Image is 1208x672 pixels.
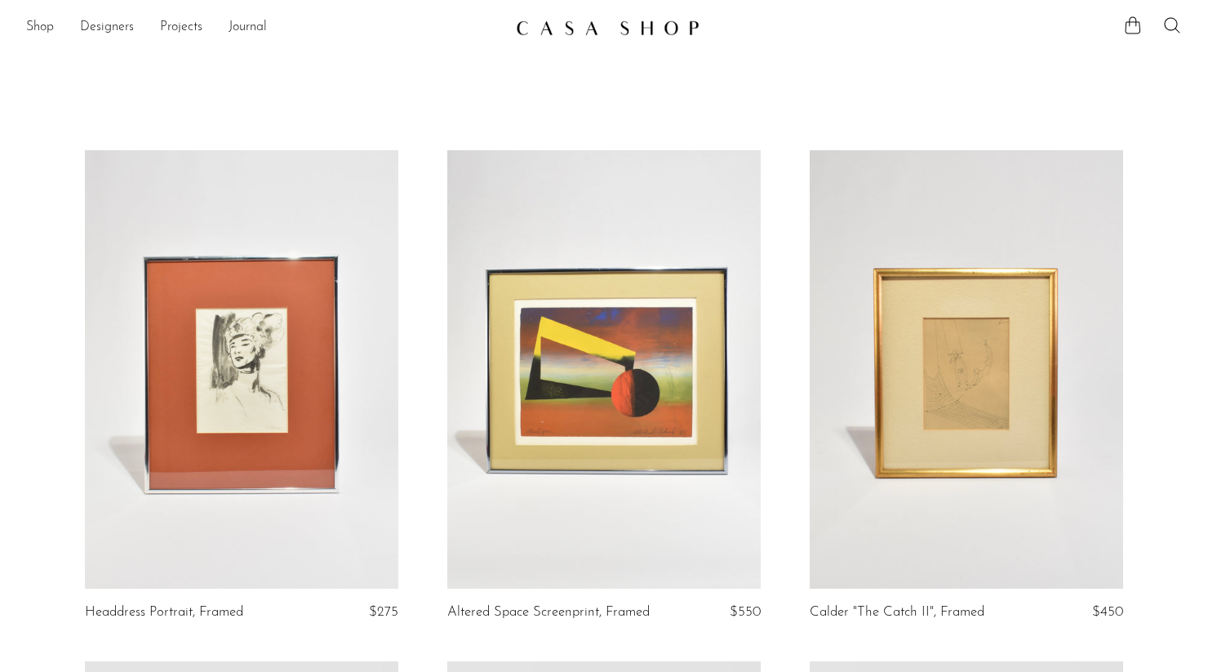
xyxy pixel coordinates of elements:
span: $550 [730,605,761,619]
ul: NEW HEADER MENU [26,14,503,42]
a: Journal [229,17,267,38]
a: Altered Space Screenprint, Framed [447,605,650,620]
a: Calder "The Catch II", Framed [810,605,984,620]
a: Shop [26,17,54,38]
a: Headdress Portrait, Framed [85,605,243,620]
a: Projects [160,17,202,38]
a: Designers [80,17,134,38]
nav: Desktop navigation [26,14,503,42]
span: $450 [1092,605,1123,619]
span: $275 [369,605,398,619]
